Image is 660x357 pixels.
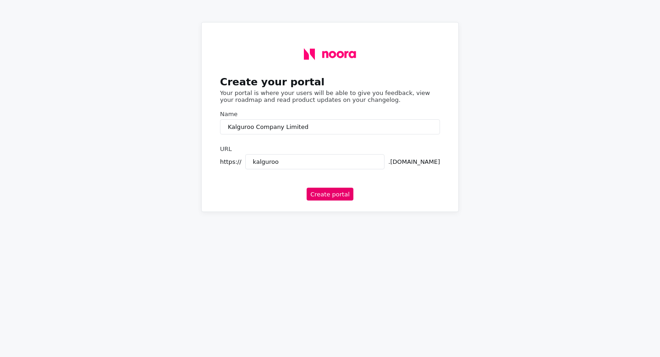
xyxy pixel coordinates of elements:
[220,119,440,134] input: Enter your company or product name, e.g. Pied Piper
[220,145,440,152] div: URL
[220,89,440,103] div: Your portal is where your users will be able to give you feedback, view your roadmap and read pro...
[245,154,385,169] input: company
[220,158,242,165] div: https://
[220,111,440,117] div: Name
[307,188,353,201] button: Create portal
[220,76,440,88] div: Create your portal
[388,158,440,165] div: .[DOMAIN_NAME]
